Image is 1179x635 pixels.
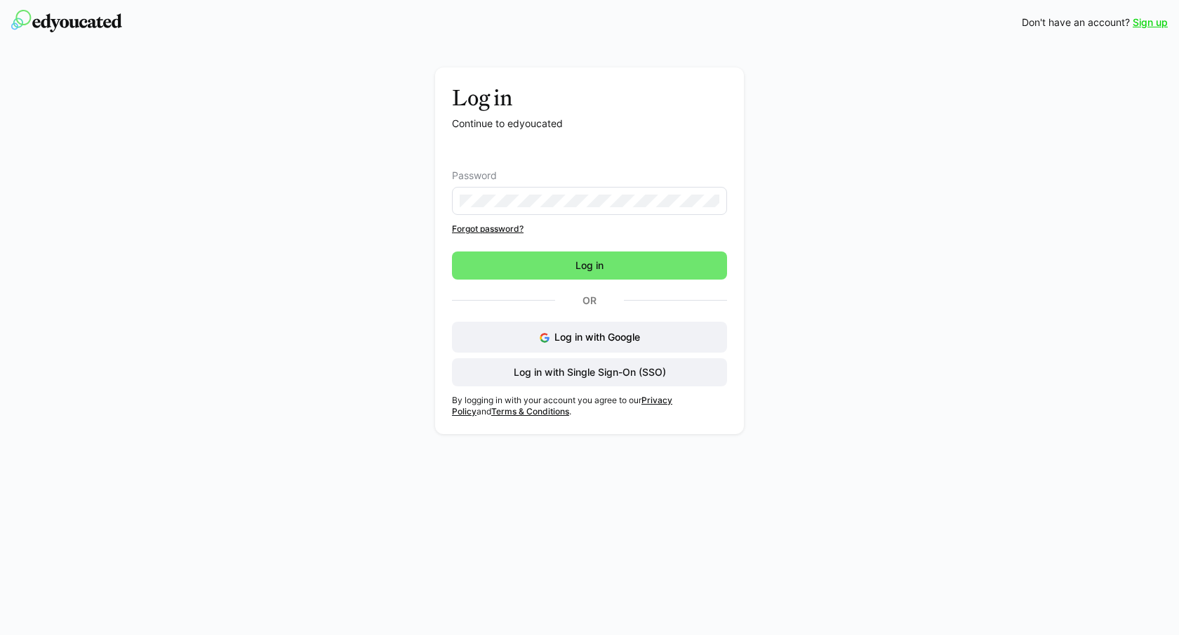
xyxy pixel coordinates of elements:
p: Or [555,291,624,310]
button: Log in with Single Sign-On (SSO) [452,358,727,386]
a: Terms & Conditions [491,406,569,417]
span: Log in with Google [554,331,640,343]
a: Sign up [1133,15,1168,30]
h3: Log in [452,84,727,111]
span: Log in [573,258,606,273]
img: edyoucated [11,10,122,32]
a: Forgot password? [452,223,727,235]
p: Continue to edyoucated [452,117,727,131]
span: Don't have an account? [1022,15,1130,30]
p: By logging in with your account you agree to our and . [452,395,727,417]
span: Password [452,170,497,181]
a: Privacy Policy [452,395,672,417]
span: Log in with Single Sign-On (SSO) [512,365,668,379]
button: Log in [452,251,727,280]
button: Log in with Google [452,322,727,353]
